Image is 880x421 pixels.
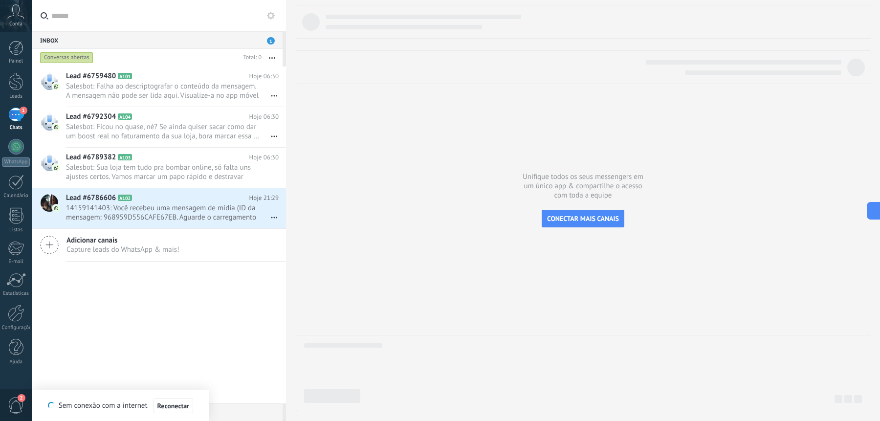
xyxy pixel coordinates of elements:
span: Lead #6792304 [66,112,116,122]
span: 1 [20,107,27,114]
span: Salesbot: Falha ao descriptografar o conteúdo da mensagem. A mensagem não pode ser lida aqui. Vis... [66,82,260,100]
div: Leads [2,93,30,100]
div: WhatsApp [2,157,30,167]
div: Configurações [2,325,30,331]
span: 1 [267,37,275,44]
span: Hoje 06:30 [249,71,279,81]
div: Calendário [2,193,30,199]
div: Ajuda [2,359,30,365]
span: 14159141403: Você recebeu uma mensagem de mídia (ID da mensagem: 968959D556CAFE67EB. Aguarde o ca... [66,203,260,222]
img: com.amocrm.amocrmwa.svg [53,124,60,131]
button: Reconectar [154,398,194,414]
div: Sem conexão com a internet [48,398,193,414]
span: Lead #6789382 [66,153,116,162]
div: Conversas abertas [40,52,93,64]
span: Lead #6786606 [66,193,116,203]
span: Salesbot: Ficou no quase, né? Se ainda quiser sacar como dar um boost real no faturamento da sua ... [66,122,260,141]
span: A101 [118,73,132,79]
span: A102 [118,195,132,201]
a: Lead #6759480 A101 Hoje 06:30 Salesbot: Falha ao descriptografar o conteúdo da mensagem. A mensag... [32,66,286,107]
a: Lead #6786606 A102 Hoje 21:29 14159141403: Você recebeu uma mensagem de mídia (ID da mensagem: 96... [32,188,286,228]
a: Lead #6792304 A104 Hoje 06:30 Salesbot: Ficou no quase, né? Se ainda quiser sacar como dar um boo... [32,107,286,147]
span: 2 [18,394,25,402]
span: Hoje 21:29 [249,193,279,203]
div: Inbox [32,31,283,49]
span: Capture leads do WhatsApp & mais! [66,245,179,254]
div: Total: 0 [240,53,262,63]
img: com.amocrm.amocrmwa.svg [53,164,60,171]
div: Chats [2,125,30,131]
span: Hoje 06:30 [249,153,279,162]
img: com.amocrm.amocrmwa.svg [53,205,60,212]
div: Estatísticas [2,290,30,297]
span: Reconectar [157,402,190,409]
div: Painel [2,58,30,65]
span: A104 [118,113,132,120]
div: E-mail [2,259,30,265]
span: Hoje 06:30 [249,112,279,122]
button: Mais [262,49,283,66]
button: CONECTAR MAIS CANAIS [542,210,624,227]
span: CONECTAR MAIS CANAIS [547,214,619,223]
div: Listas [2,227,30,233]
span: Conta [9,21,22,27]
span: Lead #6759480 [66,71,116,81]
img: com.amocrm.amocrmwa.svg [53,83,60,90]
a: Lead #6789382 A103 Hoje 06:30 Salesbot: Sua loja tem tudo pra bombar online, só falta uns ajustes... [32,148,286,188]
span: Adicionar canais [66,236,179,245]
span: A103 [118,154,132,160]
span: Salesbot: Sua loja tem tudo pra bombar online, só falta uns ajustes certos. Vamos marcar um papo ... [66,163,260,181]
